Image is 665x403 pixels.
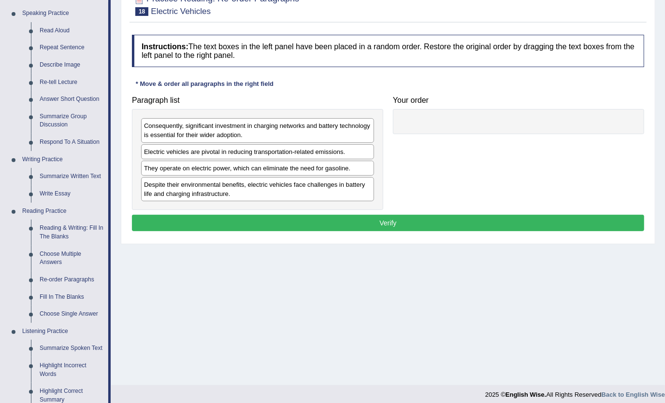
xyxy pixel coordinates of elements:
h4: Your order [393,96,644,105]
a: Writing Practice [18,151,108,168]
a: Repeat Sentence [35,39,108,56]
a: Re-order Paragraphs [35,271,108,289]
a: Fill In The Blanks [35,289,108,306]
span: 18 [135,7,148,16]
a: Choose Multiple Answers [35,246,108,271]
a: Reading Practice [18,203,108,220]
div: * Move & order all paragraphs in the right field [132,79,277,88]
a: Answer Short Question [35,91,108,108]
strong: English Wise. [506,391,546,398]
a: Summarize Written Text [35,168,108,185]
a: Reading & Writing: Fill In The Blanks [35,220,108,245]
a: Describe Image [35,56,108,74]
div: Consequently, significant investment in charging networks and battery technology is essential for... [141,118,374,142]
a: Back to English Wise [602,391,665,398]
h4: Paragraph list [132,96,383,105]
a: Summarize Group Discussion [35,108,108,134]
a: Choose Single Answer [35,306,108,323]
a: Read Aloud [35,22,108,40]
a: Write Essay [35,185,108,203]
a: Listening Practice [18,323,108,340]
div: They operate on electric power, which can eliminate the need for gasoline. [141,161,374,176]
b: Instructions: [142,42,188,51]
button: Verify [132,215,644,231]
a: Respond To A Situation [35,134,108,151]
small: Electric Vehicles [151,7,211,16]
div: Despite their environmental benefits, electric vehicles face challenges in battery life and charg... [141,177,374,201]
a: Speaking Practice [18,5,108,22]
h4: The text boxes in the left panel have been placed in a random order. Restore the original order b... [132,35,644,67]
div: Electric vehicles are pivotal in reducing transportation-related emissions. [141,144,374,159]
a: Summarize Spoken Text [35,340,108,357]
a: Re-tell Lecture [35,74,108,91]
div: 2025 © All Rights Reserved [485,385,665,399]
a: Highlight Incorrect Words [35,357,108,383]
